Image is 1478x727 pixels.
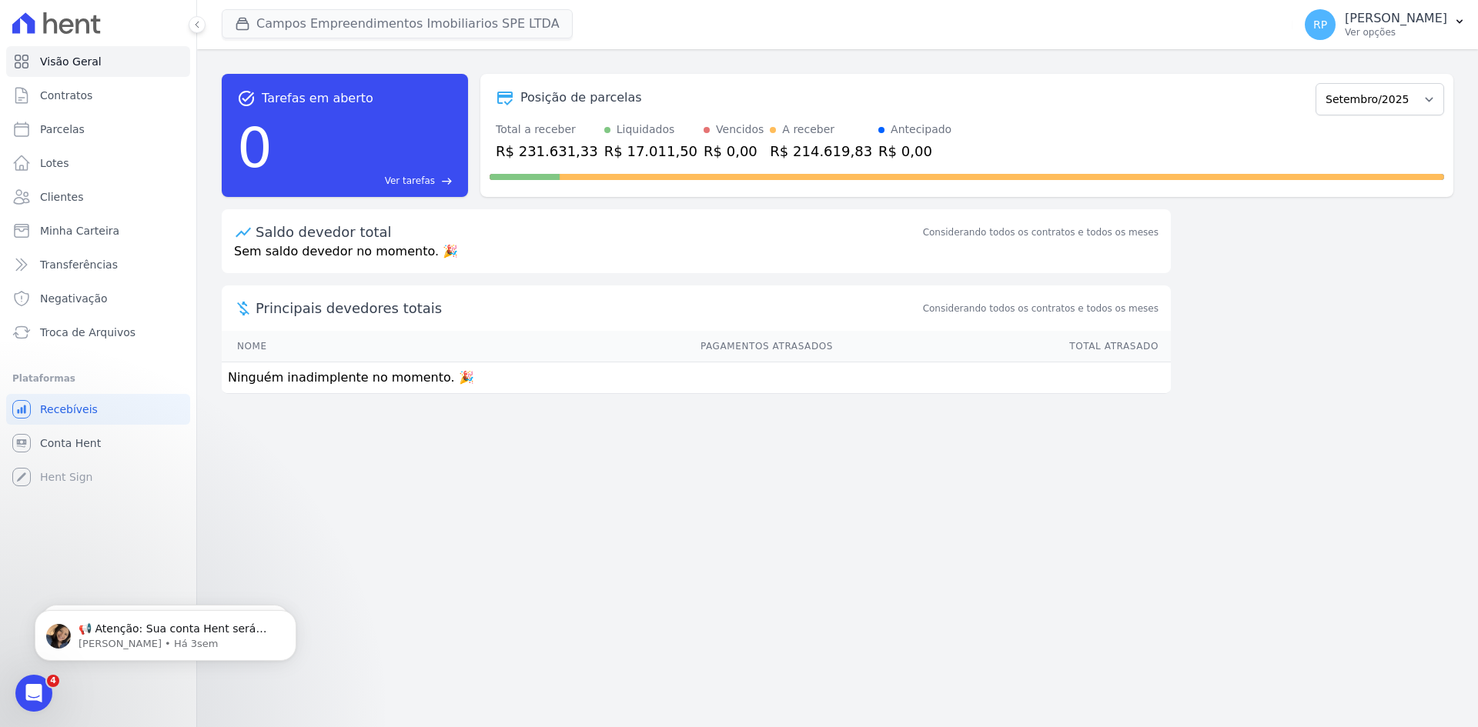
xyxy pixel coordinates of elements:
a: Negativação [6,283,190,314]
p: Sem saldo devedor no momento. 🎉 [222,242,1171,273]
div: R$ 231.631,33 [496,141,598,162]
span: Negativação [40,291,108,306]
span: Tarefas em aberto [262,89,373,108]
div: A receber [782,122,834,138]
a: Conta Hent [6,428,190,459]
span: Ver tarefas [385,174,435,188]
a: Ver tarefas east [279,174,453,188]
span: Minha Carteira [40,223,119,238]
a: Clientes [6,182,190,212]
p: Ver opções [1345,26,1447,38]
div: Liquidados [617,122,675,138]
a: Parcelas [6,114,190,145]
div: 0 [237,108,273,188]
span: Lotes [40,155,69,171]
div: Posição de parcelas [520,88,642,107]
div: Vencidos [716,122,764,138]
span: Conta Hent [40,435,101,451]
div: Considerando todos os contratos e todos os meses [923,225,1159,239]
span: east [441,175,453,187]
div: Total a receber [496,122,598,138]
div: Antecipado [891,122,951,138]
span: Troca de Arquivos [40,325,135,340]
th: Pagamentos Atrasados [391,331,834,362]
span: Clientes [40,189,83,205]
span: task_alt [237,89,256,108]
a: Visão Geral [6,46,190,77]
iframe: Intercom live chat [15,675,52,712]
a: Minha Carteira [6,215,190,246]
a: Recebíveis [6,394,190,425]
a: Lotes [6,148,190,178]
span: Contratos [40,88,92,103]
button: RP [PERSON_NAME] Ver opções [1292,3,1478,46]
a: Transferências [6,249,190,280]
th: Total Atrasado [834,331,1171,362]
button: Campos Empreendimentos Imobiliarios SPE LTDA [222,9,573,38]
span: 4 [47,675,59,687]
p: [PERSON_NAME] [1345,11,1447,26]
div: R$ 17.011,50 [604,141,697,162]
span: Considerando todos os contratos e todos os meses [923,302,1159,315]
div: R$ 214.619,83 [770,141,872,162]
span: Visão Geral [40,54,102,69]
th: Nome [222,331,391,362]
a: Contratos [6,80,190,111]
span: Transferências [40,257,118,272]
div: Plataformas [12,369,184,388]
span: Parcelas [40,122,85,137]
iframe: Intercom notifications mensagem [12,578,319,685]
span: Principais devedores totais [256,298,920,318]
a: Troca de Arquivos [6,317,190,348]
div: R$ 0,00 [704,141,764,162]
div: Saldo devedor total [256,222,920,242]
span: Recebíveis [40,402,98,417]
td: Ninguém inadimplente no momento. 🎉 [222,362,1171,394]
span: RP [1313,19,1327,30]
div: R$ 0,00 [878,141,951,162]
